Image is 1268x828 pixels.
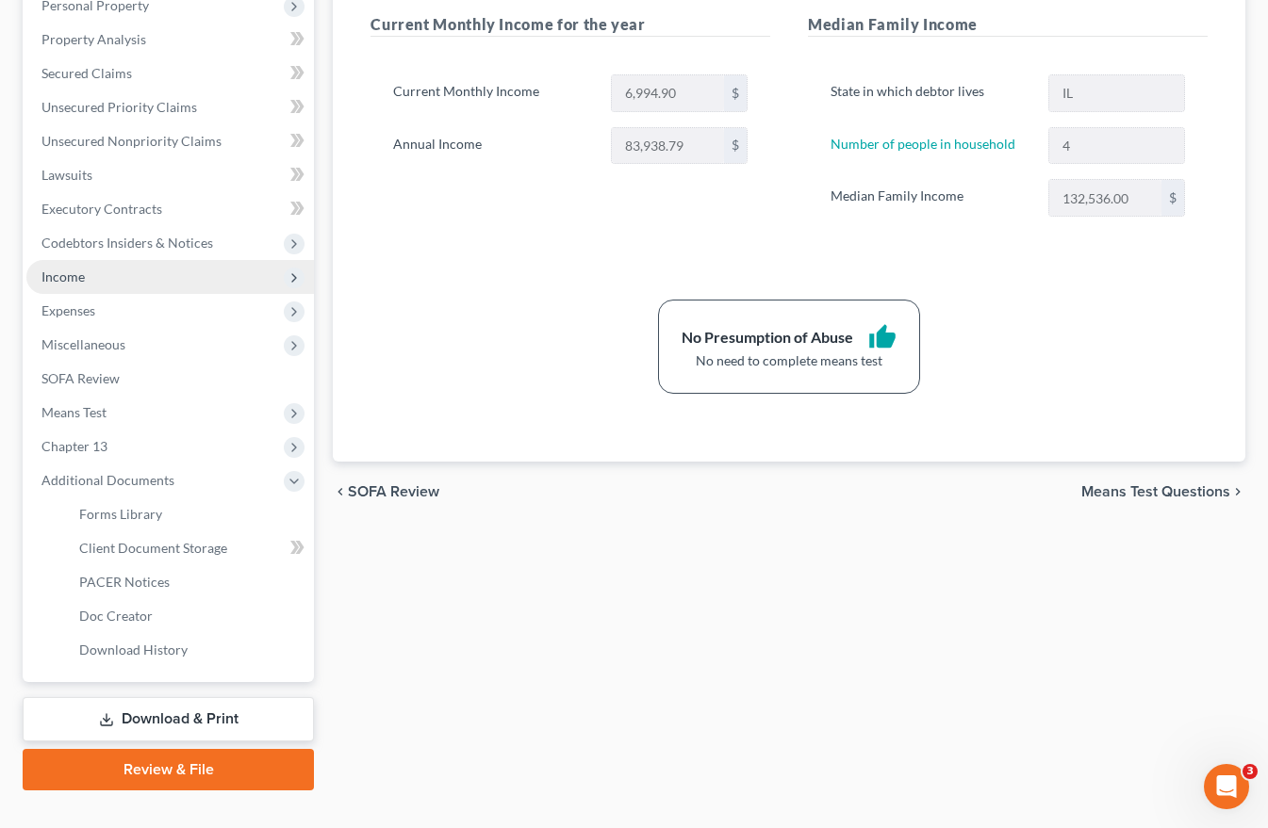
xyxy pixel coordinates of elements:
a: Download & Print [23,697,314,741]
img: Profile image for Emma [54,10,84,41]
button: Home [295,8,331,43]
p: Back in 30 minutes [159,24,277,42]
span: Chapter 13 [41,438,107,454]
a: Doc Creator [64,599,314,633]
div: If you'd like, you can ask the team for help here.Operator • 18h ago [15,339,309,398]
a: PACER Notices [64,565,314,599]
span: SOFA Review [41,370,120,386]
div: Sorry that didn't have the answer you needed [15,278,309,337]
span: Means Test Questions [1081,484,1230,499]
img: Profile image for Lindsey [117,543,132,558]
img: Profile image for Lindsey [107,10,137,41]
input: State [1049,75,1184,111]
a: Executory Contracts [26,192,314,226]
span: Secured Claims [41,65,132,81]
img: Profile image for Emma [94,543,109,558]
a: Unsecured Nonpriority Claims [26,124,314,158]
span: PACER Notices [79,574,170,590]
input: 0.00 [612,128,724,164]
span: Client Document Storage [79,540,227,556]
i: chevron_left [333,484,348,499]
div: Operator • 18h ago [30,402,142,414]
span: Unsecured Priority Claims [41,99,197,115]
iframe: Intercom live chat [1204,764,1249,809]
span: Doc Creator [79,608,153,624]
button: Emoji picker [29,617,44,632]
h1: NextChapter App [144,9,272,24]
img: Profile image for James [106,543,121,558]
div: Asked about [15,148,362,171]
span: Download History [79,641,188,658]
div: No need to complete means test [682,351,897,370]
div: Download & Print Forms/SchedulesHow to download the complete bankruptcy petition or individual fo... [16,172,361,262]
span: Codebtors Insiders & Notices [41,235,213,251]
div: $ [724,128,747,164]
span: Income [41,268,85,284]
i: thumb_up [868,323,897,351]
label: Current Monthly Income [384,74,601,112]
a: Lawsuits [26,158,314,192]
input: 0.00 [1049,180,1161,216]
label: Median Family Income [821,179,1039,217]
h5: Current Monthly Income for the year [371,13,770,37]
button: Send a message… [323,609,354,640]
span: Expenses [41,302,95,318]
a: Secured Claims [26,57,314,90]
span: Means Test [41,404,107,420]
strong: Download & Print Forms/Schedules [35,189,297,204]
button: Means Test Questions chevron_right [1081,484,1245,499]
p: How to download the complete bankruptcy petition or individual forms. [35,207,342,247]
a: Forms Library [64,497,314,531]
span: Unsecured Nonpriority Claims [41,133,222,149]
a: Review & File [23,749,314,790]
label: State in which debtor lives [821,74,1039,112]
a: Client Document Storage [64,531,314,565]
div: Close [331,8,365,41]
span: 3 [1243,764,1258,779]
div: Operator says… [15,278,362,339]
span: Lawsuits [41,167,92,183]
textarea: Message… [16,577,361,609]
i: chevron_right [1230,484,1245,499]
h5: Median Family Income [808,13,1208,37]
div: $ [1161,180,1184,216]
a: Unsecured Priority Claims [26,90,314,124]
span: Property Analysis [41,31,146,47]
a: Number of people in household [831,136,1015,152]
span: Additional Documents [41,472,174,488]
button: Upload attachment [90,617,105,632]
div: Kelly says… [15,148,362,278]
input: -- [1049,128,1184,164]
button: go back [12,8,48,43]
div: Waiting for a teammate [19,543,358,558]
div: $ [724,75,747,111]
input: 0.00 [612,75,724,111]
span: Forms Library [79,506,162,522]
a: SOFA Review [26,362,314,396]
div: Operator says… [15,339,362,440]
div: No Presumption of Abuse [682,327,853,349]
button: chevron_left SOFA Review [333,484,439,499]
button: Gif picker [59,617,74,632]
label: Annual Income [384,127,601,165]
a: Download History [64,633,314,667]
div: Sorry that didn't have the answer you needed [30,289,294,326]
div: If you'd like, you can ask the team for help here. [30,350,294,387]
a: Property Analysis [26,23,314,57]
img: Profile image for James [80,10,110,41]
span: Miscellaneous [41,336,125,352]
span: Executory Contracts [41,201,162,217]
span: SOFA Review [348,484,439,499]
